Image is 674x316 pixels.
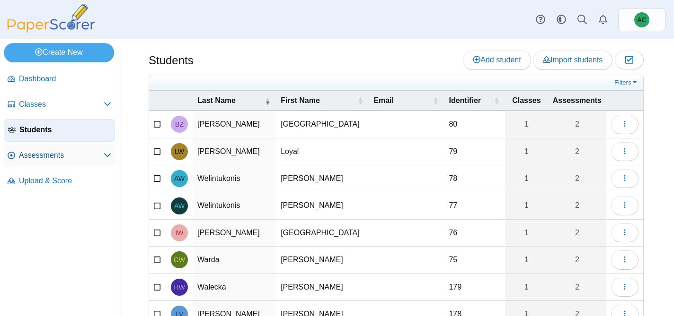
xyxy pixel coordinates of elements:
a: Filters [612,78,641,87]
a: 2 [548,165,606,192]
span: Classes [512,96,541,104]
span: Assessments [19,150,104,161]
span: Ariella Welintukonis [174,175,185,182]
span: Loyal Williams [175,148,184,155]
td: Welintukonis [193,192,276,219]
span: Gabriel Warda [174,256,185,263]
td: 179 [444,274,505,301]
span: Dashboard [19,74,111,84]
span: Andrew Christman [634,12,649,27]
a: 1 [505,138,548,165]
td: Loyal [276,138,369,165]
a: 2 [548,247,606,273]
td: [PERSON_NAME] [193,138,276,165]
a: Assessments [4,145,115,167]
td: [PERSON_NAME] [276,274,369,301]
span: Assessments [553,96,602,104]
td: 78 [444,165,505,192]
td: [GEOGRAPHIC_DATA] [276,220,369,247]
a: 1 [505,192,548,219]
a: PaperScorer [4,26,98,34]
td: 80 [444,111,505,138]
a: 1 [505,111,548,137]
span: Email : Activate to sort [433,91,438,111]
td: [PERSON_NAME] [276,192,369,219]
a: 1 [505,274,548,300]
a: Upload & Score [4,170,115,193]
span: Brooklyn Zuber [175,121,184,128]
td: 77 [444,192,505,219]
span: Identifier [449,96,481,104]
span: Analicia Welintukonis [174,203,185,209]
td: 79 [444,138,505,165]
a: 2 [548,138,606,165]
h1: Students [149,52,194,68]
a: Alerts [593,9,613,30]
span: Ireland Wasmundt [175,230,183,236]
span: Andrew Christman [637,17,646,23]
td: 75 [444,247,505,273]
a: Andrew Christman [618,9,665,31]
span: Helena Walecka [174,284,185,290]
span: Students [19,125,111,135]
a: Dashboard [4,68,115,91]
span: Upload & Score [19,176,111,186]
img: PaperScorer [4,4,98,33]
span: Add student [473,56,521,64]
a: Create New [4,43,114,62]
a: 2 [548,274,606,300]
span: Import students [543,56,603,64]
span: Last Name [197,96,236,104]
span: Identifier : Activate to sort [494,91,499,111]
a: 2 [548,220,606,246]
span: Classes [19,99,104,110]
td: Walecka [193,274,276,301]
a: Add student [463,51,531,69]
a: 2 [548,111,606,137]
td: Warda [193,247,276,273]
span: First Name [281,96,320,104]
a: 1 [505,165,548,192]
span: First Name : Activate to sort [357,91,363,111]
a: 1 [505,220,548,246]
a: Import students [533,51,612,69]
td: [GEOGRAPHIC_DATA] [276,111,369,138]
td: Welintukonis [193,165,276,192]
td: 76 [444,220,505,247]
td: [PERSON_NAME] [193,111,276,138]
a: 1 [505,247,548,273]
span: Last Name : Activate to remove sorting [265,91,270,111]
td: [PERSON_NAME] [276,165,369,192]
span: Email [373,96,394,104]
a: Students [4,119,115,142]
a: 2 [548,192,606,219]
td: [PERSON_NAME] [193,220,276,247]
td: [PERSON_NAME] [276,247,369,273]
a: Classes [4,94,115,116]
